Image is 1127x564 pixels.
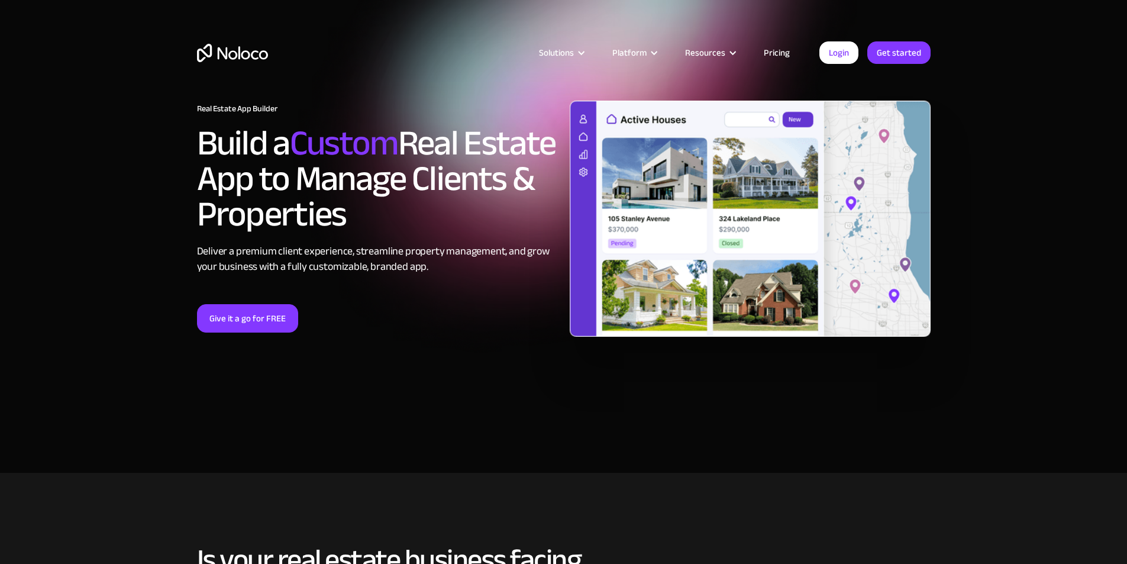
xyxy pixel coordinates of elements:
[670,45,749,60] div: Resources
[819,41,858,64] a: Login
[749,45,805,60] a: Pricing
[197,304,298,333] a: Give it a go for FREE
[197,125,558,232] h2: Build a Real Estate App to Manage Clients & Properties
[524,45,598,60] div: Solutions
[867,41,931,64] a: Get started
[197,244,558,275] div: Deliver a premium client experience, streamline property management, and grow your business with ...
[685,45,725,60] div: Resources
[197,44,268,62] a: home
[539,45,574,60] div: Solutions
[290,110,398,176] span: Custom
[612,45,647,60] div: Platform
[598,45,670,60] div: Platform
